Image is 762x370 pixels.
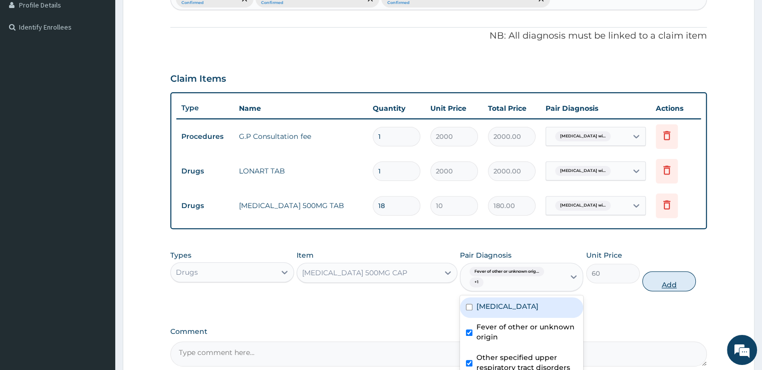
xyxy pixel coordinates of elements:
[164,5,188,29] div: Minimize live chat window
[170,30,706,43] p: NB: All diagnosis must be linked to a claim item
[58,117,138,219] span: We're online!
[176,267,198,277] div: Drugs
[476,322,577,342] label: Fever of other or unknown origin
[297,250,314,260] label: Item
[425,98,483,118] th: Unit Price
[469,267,544,277] span: Fever of other or unknown orig...
[176,127,234,146] td: Procedures
[261,1,361,6] small: Confirmed
[170,327,706,336] label: Comment
[176,99,234,117] th: Type
[651,98,701,118] th: Actions
[5,256,191,291] textarea: Type your message and hit 'Enter'
[170,251,191,260] label: Types
[234,126,367,146] td: G.P Consultation fee
[555,201,611,211] span: [MEDICAL_DATA] wi...
[176,197,234,215] td: Drugs
[555,131,611,141] span: [MEDICAL_DATA] wi...
[469,277,483,287] span: + 1
[586,250,622,260] label: Unit Price
[302,268,407,278] div: [MEDICAL_DATA] 500MG CAP
[181,1,235,6] small: Confirmed
[642,271,696,291] button: Add
[476,301,539,311] label: [MEDICAL_DATA]
[460,250,512,260] label: Pair Diagnosis
[234,98,367,118] th: Name
[170,74,226,85] h3: Claim Items
[19,50,41,75] img: d_794563401_company_1708531726252_794563401
[541,98,651,118] th: Pair Diagnosis
[387,1,532,6] small: Confirmed
[368,98,425,118] th: Quantity
[176,162,234,180] td: Drugs
[52,56,168,69] div: Chat with us now
[234,196,367,216] td: [MEDICAL_DATA] 500MG TAB
[483,98,541,118] th: Total Price
[234,161,367,181] td: LONART TAB
[555,166,611,176] span: [MEDICAL_DATA] wi...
